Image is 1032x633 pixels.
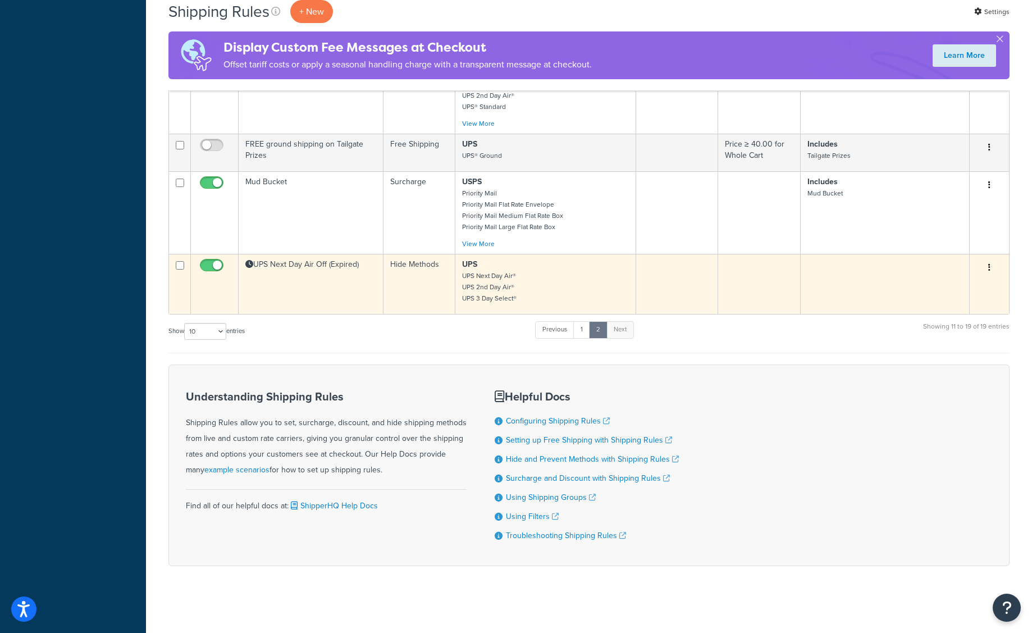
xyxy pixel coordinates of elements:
a: Using Filters [506,511,559,522]
h3: Understanding Shipping Rules [186,390,467,403]
label: Show entries [168,323,245,340]
a: Surcharge and Discount with Shipping Rules [506,472,670,484]
a: example scenarios [204,464,270,476]
small: UPS® Ground [462,151,502,161]
a: Hide and Prevent Methods with Shipping Rules [506,453,679,465]
a: 1 [573,321,590,338]
td: Mud Bucket [239,171,383,254]
a: ShipperHQ Help Docs [289,500,378,512]
a: Configuring Shipping Rules [506,415,610,427]
div: Shipping Rules allow you to set, surcharge, discount, and hide shipping methods from live and cus... [186,390,467,478]
a: Previous [535,321,574,338]
strong: Includes [807,176,838,188]
select: Showentries [184,323,226,340]
td: Hide Methods [383,51,455,134]
td: Surcharge [383,171,455,254]
a: Learn More [933,44,996,67]
td: Free Shipping [383,134,455,171]
td: UPS Next Day Air Off (Expired) [239,254,383,314]
small: Mud Bucket [807,188,843,198]
img: duties-banner-06bc72dcb5fe05cb3f9472aba00be2ae8eb53ab6f0d8bb03d382ba314ac3c341.png [168,31,223,79]
a: Troubleshooting Shipping Rules [506,530,626,541]
td: FREE ground shipping on Tailgate Prizes [239,134,383,171]
strong: UPS [462,258,477,270]
small: Tailgate Prizes [807,151,851,161]
small: Priority Mail Priority Mail Flat Rate Envelope Priority Mail Medium Flat Rate Box Priority Mail L... [462,188,563,232]
h1: Shipping Rules [168,1,270,22]
a: View More [462,239,495,249]
small: UPS Next Day Air® UPS 2nd Day Air® UPS 3 Day Select® [462,271,517,303]
strong: Includes [807,138,838,150]
p: Offset tariff costs or apply a seasonal handling charge with a transparent message at checkout. [223,57,592,72]
button: Open Resource Center [993,594,1021,622]
a: 2 [589,321,608,338]
div: Showing 11 to 19 of 19 entries [923,320,1010,344]
td: Hide Methods [383,254,455,314]
td: Orange Blanket Canister Hide when Quantity is more than 4 [239,51,383,134]
a: Next [606,321,634,338]
strong: UPS [462,138,477,150]
td: Quantity ≥ 4 for Everything in Shipping Group [718,51,801,134]
div: Find all of our helpful docs at: [186,489,467,514]
a: Settings [974,4,1010,20]
a: View More [462,119,495,129]
a: Setting up Free Shipping with Shipping Rules [506,434,672,446]
h4: Display Custom Fee Messages at Checkout [223,38,592,57]
a: Using Shipping Groups [506,491,596,503]
strong: USPS [462,176,482,188]
h3: Helpful Docs [495,390,679,403]
td: Price ≥ 40.00 for Whole Cart [718,134,801,171]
